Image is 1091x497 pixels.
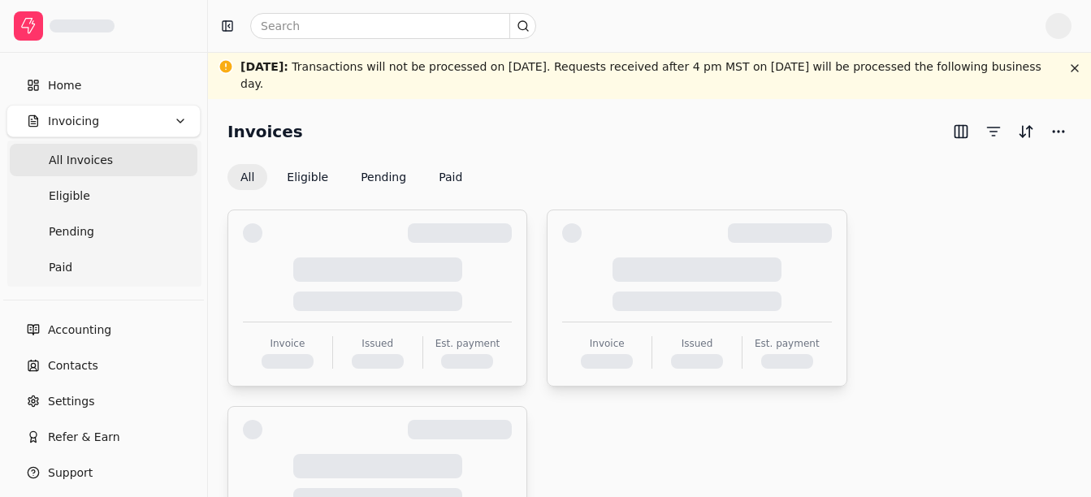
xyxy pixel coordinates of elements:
[49,223,94,240] span: Pending
[48,77,81,94] span: Home
[48,322,111,339] span: Accounting
[755,336,820,351] div: Est. payment
[48,113,99,130] span: Invoicing
[10,179,197,212] a: Eligible
[6,69,201,102] a: Home
[348,164,419,190] button: Pending
[274,164,341,190] button: Eligible
[435,336,500,351] div: Est. payment
[6,105,201,137] button: Invoicing
[49,188,90,205] span: Eligible
[10,251,197,283] a: Paid
[227,119,303,145] h2: Invoices
[227,164,475,190] div: Invoice filter options
[240,60,288,73] span: [DATE] :
[590,336,625,351] div: Invoice
[10,144,197,176] a: All Invoices
[270,336,305,351] div: Invoice
[49,259,72,276] span: Paid
[362,336,393,351] div: Issued
[6,456,201,489] button: Support
[48,357,98,374] span: Contacts
[240,58,1059,93] div: Transactions will not be processed on [DATE]. Requests received after 4 pm MST on [DATE] will be ...
[10,215,197,248] a: Pending
[682,336,713,351] div: Issued
[48,465,93,482] span: Support
[250,13,536,39] input: Search
[426,164,475,190] button: Paid
[6,385,201,417] a: Settings
[48,393,94,410] span: Settings
[6,349,201,382] a: Contacts
[1013,119,1039,145] button: Sort
[227,164,267,190] button: All
[6,421,201,453] button: Refer & Earn
[48,429,120,446] span: Refer & Earn
[49,152,113,169] span: All Invoices
[6,313,201,346] a: Accounting
[1046,119,1072,145] button: More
